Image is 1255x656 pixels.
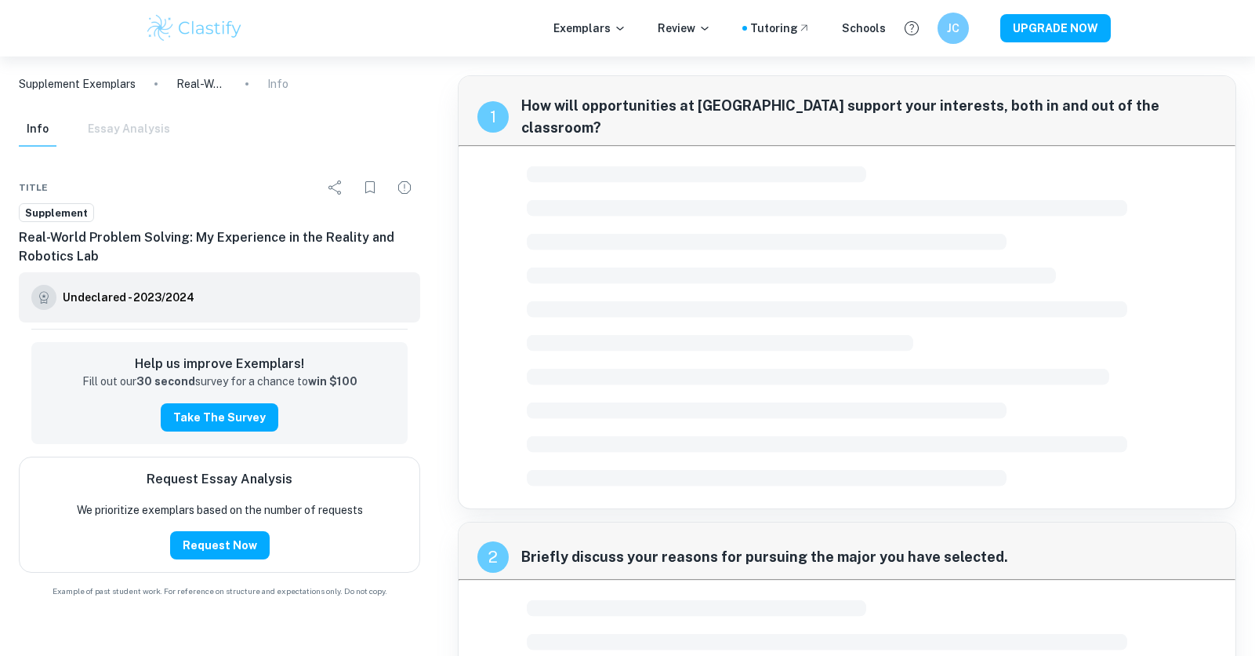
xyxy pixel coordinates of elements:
[82,374,357,391] p: Fill out our survey for a chance to
[944,20,962,37] h6: JC
[161,403,278,432] button: Take the Survey
[477,101,509,133] div: recipe
[521,95,1217,139] span: How will opportunities at [GEOGRAPHIC_DATA] support your interests, both in and out of the classr...
[477,541,509,573] div: recipe
[170,531,270,559] button: Request Now
[19,203,94,223] a: Supplement
[63,285,194,310] a: Undeclared - 2023/2024
[63,289,194,306] h6: Undeclared - 2023/2024
[658,20,711,37] p: Review
[20,206,93,221] span: Supplement
[19,180,48,195] span: Title
[1000,14,1111,42] button: UPGRADE NOW
[750,20,811,37] a: Tutoring
[77,501,363,519] p: We prioritize exemplars based on the number of requests
[842,20,886,37] a: Schools
[19,75,136,93] a: Supplement Exemplars
[308,375,357,388] strong: win $100
[136,375,195,388] strong: 30 second
[521,546,1217,568] span: Briefly discuss your reasons for pursuing the major you have selected.
[267,75,288,93] p: Info
[938,13,969,44] button: JC
[44,355,395,374] h6: Help us improve Exemplars!
[354,172,386,203] div: Bookmark
[553,20,626,37] p: Exemplars
[898,15,925,42] button: Help and Feedback
[147,470,292,489] h6: Request Essay Analysis
[176,75,227,93] p: Real-World Problem Solving: My Experience in the Reality and Robotics Lab
[19,585,420,597] span: Example of past student work. For reference on structure and expectations only. Do not copy.
[145,13,245,44] img: Clastify logo
[19,228,420,266] h6: Real-World Problem Solving: My Experience in the Reality and Robotics Lab
[19,112,56,147] button: Info
[389,172,420,203] div: Report issue
[320,172,351,203] div: Share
